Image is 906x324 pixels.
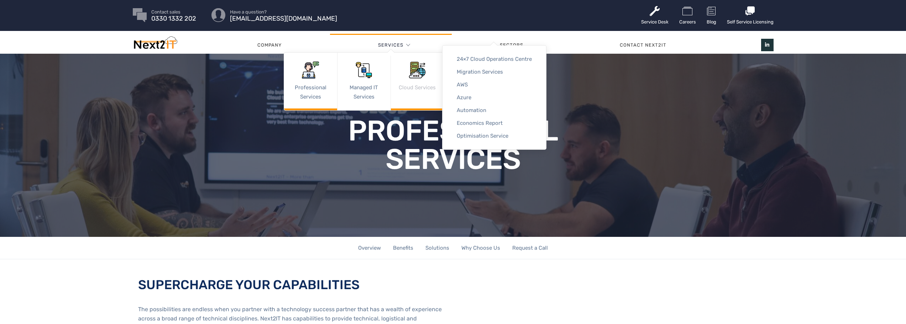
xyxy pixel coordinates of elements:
[442,104,546,117] a: Automation
[461,237,500,259] a: Why Choose Us
[151,10,196,14] span: Contact sales
[378,34,403,56] a: Services
[209,34,330,56] a: Company
[442,91,546,104] a: Azure
[230,10,337,14] span: Have a question?
[409,62,426,79] img: icon
[452,34,572,56] a: Sectors
[391,53,444,110] a: Cloud Services
[151,16,196,21] span: 0330 1332 202
[230,16,337,21] span: [EMAIL_ADDRESS][DOMAIN_NAME]
[230,10,337,21] a: Have a question? [EMAIL_ADDRESS][DOMAIN_NAME]
[572,34,715,56] a: Contact Next2IT
[355,62,372,79] img: icon
[302,62,319,79] img: icon
[442,117,546,129] a: Economics Report
[442,129,546,142] a: Optimisation Service
[284,53,337,110] a: Professional Services
[393,237,413,259] a: Benefits
[512,237,548,259] a: Request a Call
[138,277,442,292] h2: SUPERCHARGE YOUR CAPABILITIES
[442,78,546,91] a: AWS
[337,53,391,110] a: Managed IT Services
[293,117,613,174] h1: Professional Services
[442,65,546,78] a: Migration Services
[425,237,449,259] a: Solutions
[151,10,196,21] a: Contact sales 0330 1332 202
[442,53,546,65] a: 24×7 Cloud Operations Centre
[358,237,381,259] a: Overview
[133,36,177,52] img: Next2IT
